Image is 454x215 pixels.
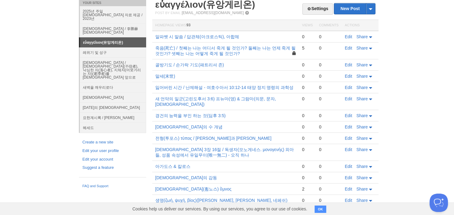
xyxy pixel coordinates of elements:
div: 0 [302,62,313,68]
a: [DEMOGRAPHIC_DATA] / 李勝赫[DEMOGRAPHIC_DATA] [80,24,146,37]
a: εὐαγγέλιον(유앙게리온) [80,38,146,47]
div: 0 [302,164,313,169]
a: Edit [345,96,352,101]
a: 새 언약의 일군(고린도후서 3:6) 프뉴마(영) & 그람마(의문, 문자, [DEMOGRAPHIC_DATA]) [155,96,276,107]
div: 0 [319,113,338,118]
span: Share [356,74,368,79]
a: 새벽을 깨우리로다 [80,82,146,92]
div: 0 [302,175,313,180]
a: Edit [345,85,352,90]
a: 골방기도 / 손가락 기도(패트리셔 존) [155,62,224,67]
div: 0 [302,96,313,102]
div: 0 [302,124,313,130]
iframe: Help Scout Beacon - Open [430,194,448,212]
a: 2025년 주일 [DEMOGRAPHIC_DATA] 자료 제공 / 2023년 [80,6,146,24]
a: FAQ and Support [83,183,142,189]
th: Homepage Views [152,20,299,31]
span: Post by Email [155,11,181,15]
a: Edit your user profile [83,148,142,154]
button: OK [315,206,327,213]
a: [DEMOGRAPHIC_DATA]의 감동 [155,175,217,180]
div: 0 [319,73,338,79]
a: 요한계시록 / [PERSON_NAME] [80,113,146,123]
a: 헤세드 [80,123,146,133]
a: Edit [345,175,352,180]
a: [DEMOGRAPHIC_DATA] / [DEMOGRAPHIC_DATA](不信者), 낙심한 자(落心者), 지체자(머뭇거리는 자)(遲滯者)를 [DEMOGRAPHIC_DATA] 앞으로 [80,57,146,82]
span: Share [356,136,368,141]
span: Share [356,113,368,118]
div: 0 [302,34,313,39]
a: [DEMOGRAPHIC_DATA] [80,92,146,102]
a: Edit [345,124,352,129]
a: Create a new site [83,139,142,146]
a: New Post [334,3,375,14]
a: Edit [345,198,352,203]
div: 0 [302,135,313,141]
div: 0 [319,124,338,130]
th: Comments [316,20,341,31]
div: 0 [319,135,338,141]
span: Share [356,147,368,152]
div: 0 [319,45,338,51]
div: 0 [319,175,338,180]
a: 경건의 능력을 부인 하는 것(딤후 3:5) [155,113,226,118]
th: Actions [342,20,378,31]
span: Share [356,124,368,129]
a: 아가도스 & 칼로스 [155,164,190,169]
a: Edit [345,62,352,67]
a: Edit [345,164,352,169]
a: [DEMOGRAPHIC_DATA] 3장 16절 / 독생자(모노게네스. μονογενής) 외아들, 성품 속성에서 유일무이(唯一無二) - 오직 하나 [155,147,294,158]
th: Views [299,20,316,31]
div: 0 [302,85,313,90]
span: Share [356,85,368,90]
a: [DEMOGRAPHIC_DATA]의 수 개념 [155,124,223,129]
a: 말세(末世) [155,74,175,79]
a: 잃어버린 시간 / 난제해설 - 여호수아서 10:12-14 태양 정지 명령의 과학성 [155,85,294,90]
span: Share [356,62,368,67]
div: 2 [302,186,313,192]
div: 0 [319,186,338,192]
a: 레위기 및 성구 [80,47,146,57]
a: Settings [302,3,333,15]
a: Edit [345,136,352,141]
a: Edit [345,113,352,118]
span: Share [356,187,368,191]
a: Edit [345,46,352,50]
div: 0 [319,96,338,102]
div: 0 [319,198,338,203]
span: Share [356,96,368,101]
div: 0 [302,147,313,152]
a: 알파벳 시 말씀 / 답관체(아크로스틱), 아합체 [155,34,239,39]
a: [DEMOGRAPHIC_DATA](휨노스) ὕμνος [155,187,231,191]
div: 0 [319,62,338,68]
a: Edit [345,34,352,39]
a: 죽음(死亡) / 첫째는 나는 어디서 죽게 될 것인가? 둘째는 나는 언제 죽게 될 것인가? 셋째는 나는 어떻게 죽게 될 것인가? [155,46,296,56]
a: Edit [345,147,352,152]
a: Edit [345,74,352,79]
div: 0 [319,147,338,152]
span: Share [356,34,368,39]
div: 0 [302,113,313,118]
a: [DATE]의 [DEMOGRAPHIC_DATA] [80,102,146,113]
div: 0 [319,34,338,39]
a: [EMAIL_ADDRESS][DOMAIN_NAME] [182,11,244,15]
div: 0 [302,198,313,203]
span: Share [356,198,368,203]
a: Suggest a feature [83,165,142,171]
a: 생명(ζωή, ψυχή, βίος)([PERSON_NAME], [PERSON_NAME], 네페쉬) [155,198,287,203]
span: 93 [186,23,190,27]
div: 0 [319,85,338,90]
div: 0 [319,164,338,169]
div: 5 [302,45,313,51]
a: Edit [345,187,352,191]
a: 전형(투포스) τύπος / [PERSON_NAME]과 [PERSON_NAME] [155,136,271,141]
span: Share [356,46,368,50]
span: Share [356,164,368,169]
a: Edit your account [83,156,142,163]
div: 0 [302,73,313,79]
span: Share [356,175,368,180]
span: Cookies help us deliver our services. By using our services, you agree to our use of cookies. [126,203,313,215]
